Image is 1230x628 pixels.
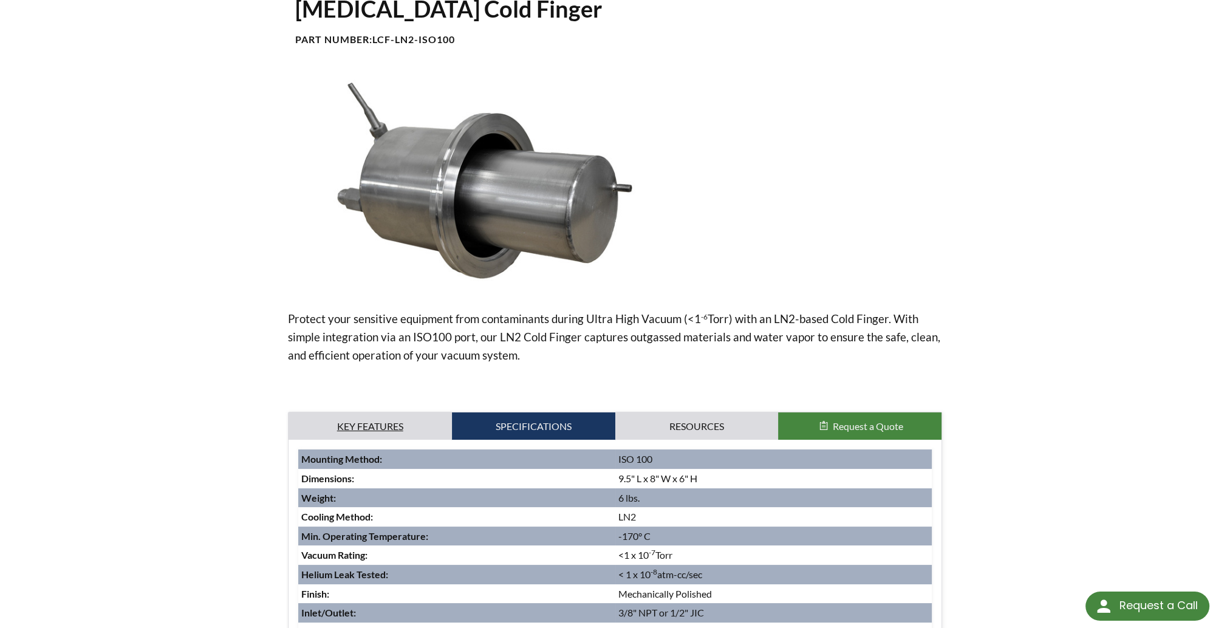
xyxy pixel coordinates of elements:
[615,584,932,604] td: Mechanically Polished
[301,568,388,580] strong: Helium Leak Tested:
[301,530,428,542] strong: Min. Operating Temperature:
[301,588,329,599] strong: Finish:
[289,412,452,440] a: Key Features
[649,548,655,557] sup: -7
[301,511,373,522] strong: Cooling Method:
[301,492,336,503] strong: Weight:
[295,33,935,46] h4: Part Number:
[651,567,657,576] sup: -8
[615,565,932,584] td: < 1 x 10 atm-cc/sec
[1094,596,1113,616] img: round button
[1119,592,1197,619] div: Request a Call
[615,527,932,546] td: -170° C
[301,473,354,484] strong: Dimensions:
[615,449,932,469] td: ISO 100
[301,453,382,465] strong: Mounting Method:
[372,33,455,45] b: LCF-LN2-ISO100
[452,412,615,440] a: Specifications
[615,412,779,440] a: Resources
[615,469,932,488] td: 9.5" L x 8" W x 6" H
[1085,592,1209,621] div: Request a Call
[833,420,903,432] span: Request a Quote
[288,310,943,364] p: Protect your sensitive equipment from contaminants during Ultra High Vacuum (<1 Torr) with an LN2...
[701,312,708,321] sup: -6
[288,75,671,290] img: Image showing LN2 cold finger, angled view
[615,488,932,508] td: 6 lbs.
[615,545,932,565] td: <1 x 10 Torr
[778,412,941,440] button: Request a Quote
[615,603,932,623] td: 3/8" NPT or 1/2" JIC
[615,507,932,527] td: LN2
[301,607,356,618] strong: Inlet/Outlet:
[301,549,367,561] strong: Vacuum Rating:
